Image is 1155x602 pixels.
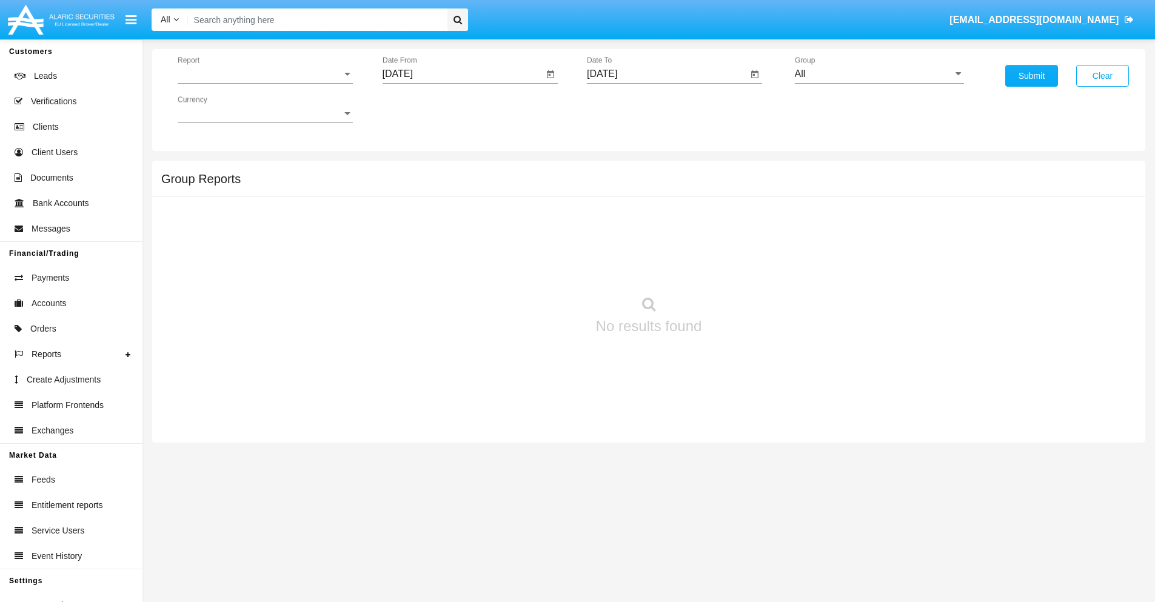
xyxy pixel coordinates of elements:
a: [EMAIL_ADDRESS][DOMAIN_NAME] [944,3,1140,37]
img: Logo image [6,2,116,38]
button: Submit [1005,65,1058,87]
a: All [152,13,188,26]
span: Orders [30,323,56,335]
input: Search [188,8,443,31]
span: Bank Accounts [33,197,89,210]
span: [EMAIL_ADDRESS][DOMAIN_NAME] [949,15,1119,25]
p: No results found [596,315,702,337]
h5: Group Reports [161,174,241,184]
span: Documents [30,172,73,184]
span: Messages [32,222,70,235]
span: Report [178,69,342,79]
span: Service Users [32,524,84,537]
span: Reports [32,348,61,361]
span: Entitlement reports [32,499,103,512]
span: Feeds [32,473,55,486]
span: Client Users [32,146,78,159]
span: Exchanges [32,424,73,437]
span: Clients [33,121,59,133]
button: Open calendar [748,67,762,82]
span: Currency [178,108,342,119]
span: Event History [32,550,82,563]
span: Create Adjustments [27,373,101,386]
button: Open calendar [543,67,558,82]
span: Payments [32,272,69,284]
span: All [161,15,170,24]
span: Leads [34,70,57,82]
span: Verifications [31,95,76,108]
button: Clear [1076,65,1129,87]
span: Platform Frontends [32,399,104,412]
span: Accounts [32,297,67,310]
